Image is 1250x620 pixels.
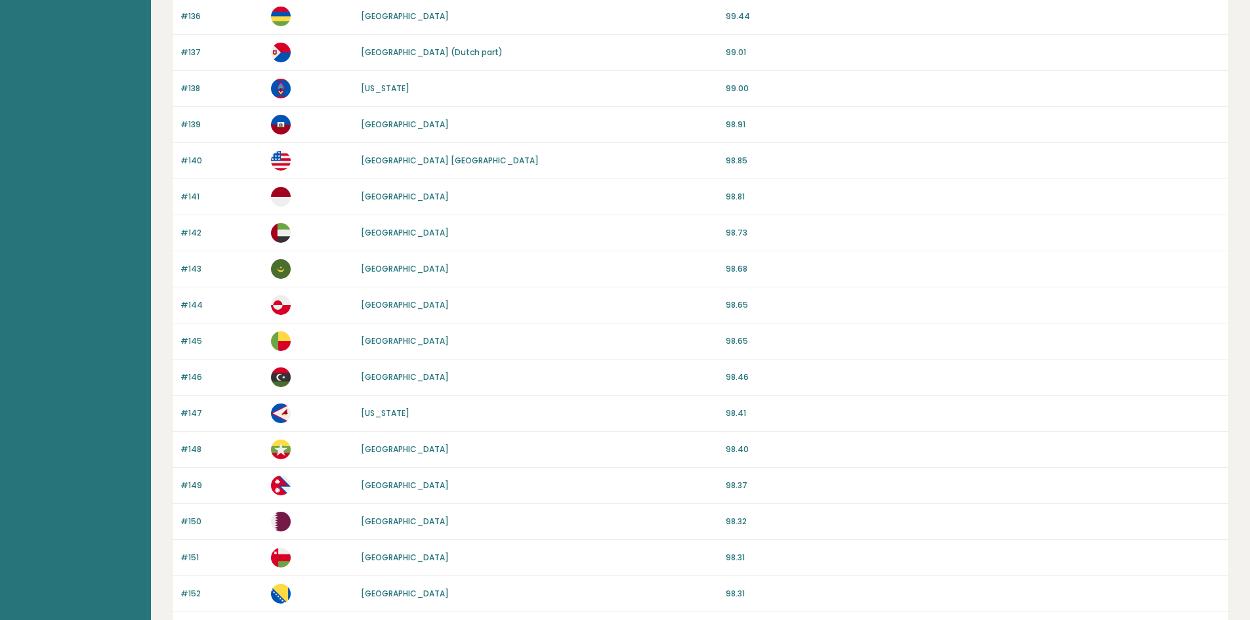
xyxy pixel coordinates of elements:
[726,191,1220,203] p: 98.81
[271,331,291,351] img: bj.svg
[180,227,263,239] p: #142
[271,7,291,26] img: mu.svg
[180,371,263,383] p: #146
[180,83,263,94] p: #138
[271,584,291,604] img: ba.svg
[361,10,449,22] a: [GEOGRAPHIC_DATA]
[180,407,263,419] p: #147
[726,480,1220,491] p: 98.37
[361,480,449,491] a: [GEOGRAPHIC_DATA]
[361,335,449,346] a: [GEOGRAPHIC_DATA]
[726,155,1220,167] p: 98.85
[361,227,449,238] a: [GEOGRAPHIC_DATA]
[361,407,409,419] a: [US_STATE]
[180,263,263,275] p: #143
[361,155,539,166] a: [GEOGRAPHIC_DATA] [GEOGRAPHIC_DATA]
[271,259,291,279] img: mr.svg
[271,440,291,459] img: mm.svg
[361,119,449,130] a: [GEOGRAPHIC_DATA]
[271,548,291,568] img: om.svg
[180,444,263,455] p: #148
[726,552,1220,564] p: 98.31
[726,299,1220,311] p: 98.65
[180,155,263,167] p: #140
[361,371,449,382] a: [GEOGRAPHIC_DATA]
[726,444,1220,455] p: 98.40
[180,552,263,564] p: #151
[271,512,291,531] img: qa.svg
[271,115,291,134] img: ht.svg
[726,407,1220,419] p: 98.41
[271,476,291,495] img: np.svg
[726,516,1220,527] p: 98.32
[726,227,1220,239] p: 98.73
[726,263,1220,275] p: 98.68
[180,119,263,131] p: #139
[361,588,449,599] a: [GEOGRAPHIC_DATA]
[271,403,291,423] img: as.svg
[726,588,1220,600] p: 98.31
[726,119,1220,131] p: 98.91
[271,187,291,207] img: id.svg
[180,47,263,58] p: #137
[180,516,263,527] p: #150
[271,367,291,387] img: ly.svg
[726,47,1220,58] p: 99.01
[726,335,1220,347] p: 98.65
[180,480,263,491] p: #149
[180,588,263,600] p: #152
[271,151,291,171] img: um.svg
[271,295,291,315] img: gl.svg
[271,43,291,62] img: sx.svg
[271,79,291,98] img: gu.svg
[726,371,1220,383] p: 98.46
[361,47,503,58] a: [GEOGRAPHIC_DATA] (Dutch part)
[271,223,291,243] img: ae.svg
[361,299,449,310] a: [GEOGRAPHIC_DATA]
[361,516,449,527] a: [GEOGRAPHIC_DATA]
[180,299,263,311] p: #144
[361,444,449,455] a: [GEOGRAPHIC_DATA]
[361,263,449,274] a: [GEOGRAPHIC_DATA]
[361,83,409,94] a: [US_STATE]
[180,191,263,203] p: #141
[180,335,263,347] p: #145
[361,191,449,202] a: [GEOGRAPHIC_DATA]
[180,10,263,22] p: #136
[726,10,1220,22] p: 99.44
[726,83,1220,94] p: 99.00
[361,552,449,563] a: [GEOGRAPHIC_DATA]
